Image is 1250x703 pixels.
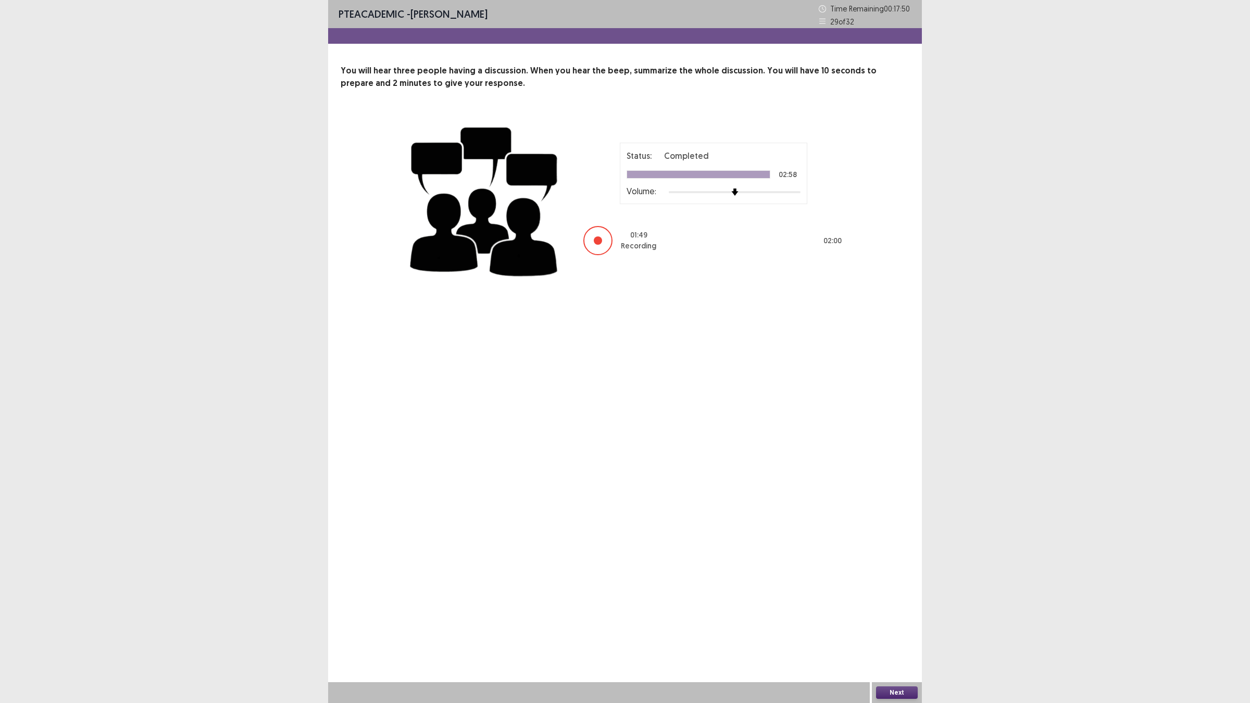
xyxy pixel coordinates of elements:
p: Volume: [627,185,656,197]
p: 02 : 00 [823,235,842,246]
p: 29 of 32 [830,16,854,27]
img: arrow-thumb [731,189,739,196]
button: Next [876,686,918,699]
p: Status: [627,149,652,162]
p: - [PERSON_NAME] [339,6,488,22]
p: 01 : 49 [630,230,647,241]
img: group-discussion [406,115,562,285]
span: PTE academic [339,7,404,20]
p: You will hear three people having a discussion. When you hear the beep, summarize the whole discu... [341,65,909,90]
p: Completed [664,149,709,162]
p: Time Remaining 00 : 17 : 50 [830,3,911,14]
p: Recording [621,241,656,252]
p: 02:58 [779,171,797,178]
